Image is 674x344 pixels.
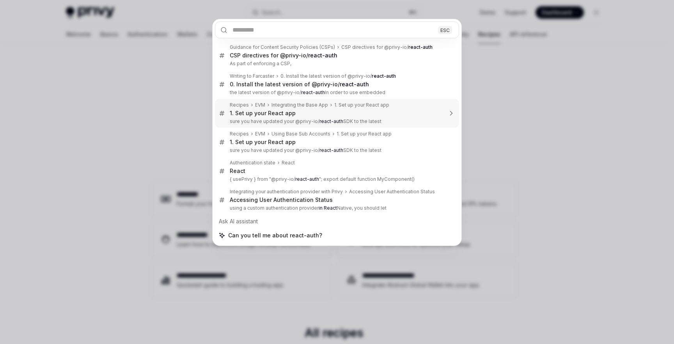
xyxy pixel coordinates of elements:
[340,81,369,87] b: react-auth
[282,160,295,166] div: React
[280,73,396,79] div: 0. Install the latest version of @privy-io/
[230,44,335,50] div: Guidance for Content Security Policies (CSPs)
[349,189,435,195] div: Accessing User Authentication Status
[230,189,343,195] div: Integrating your authentication provider with Privy
[230,131,249,137] div: Recipes
[230,118,443,125] p: sure you have updated your @privy-io/ SDK to the latest
[408,44,433,50] b: react-auth
[215,214,459,228] div: Ask AI assistant
[271,131,330,137] div: Using Base Sub Accounts
[271,102,328,108] div: Integrating the Base App
[230,73,274,79] div: Writing to Farcaster
[230,176,443,182] p: { usePrivy } from "@privy-io/ "; export default function MyComponent()
[334,102,389,108] div: 1. Set up your React app
[230,89,443,96] p: the latest version of @privy-io/ In order to use embedded
[255,102,265,108] div: EVM
[255,131,265,137] div: EVM
[319,118,343,124] b: react-auth
[228,232,322,239] span: Can you tell me about react-auth?
[230,160,275,166] div: Authentication state
[230,139,296,146] div: 1. Set up your React app
[230,147,443,153] p: sure you have updated your @privy-io/ SDK to the latest
[230,102,249,108] div: Recipes
[230,110,296,117] div: 1. Set up your React app
[230,205,443,211] p: using a custom authentication provider Native, you should let
[319,147,343,153] b: react-auth
[319,205,337,211] b: in React
[337,131,392,137] div: 1. Set up your React app
[308,52,337,59] b: react-auth
[341,44,433,50] div: CSP directives for @privy-io/
[372,73,396,79] b: react-auth
[438,26,452,34] div: ESC
[230,61,443,67] p: As part of enforcing a CSP,
[295,176,319,182] b: react-auth
[230,196,333,203] div: Accessing User Authentication Status
[230,168,245,175] div: React
[230,52,337,59] div: CSP directives for @privy-io/
[230,81,369,88] div: 0. Install the latest version of @privy-io/
[301,89,325,95] b: react-auth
